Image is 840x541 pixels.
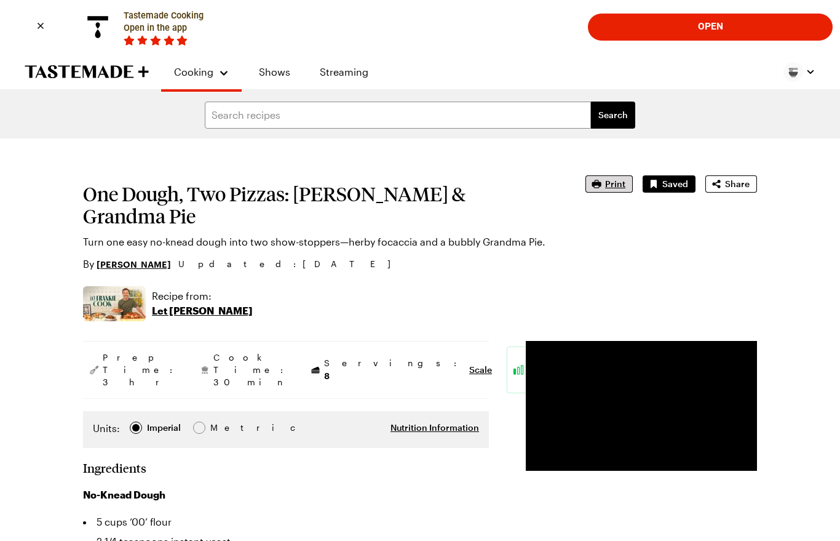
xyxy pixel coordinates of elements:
p: Let [PERSON_NAME] [152,303,253,318]
a: Shows [247,55,303,89]
img: Profile picture [783,62,803,82]
button: Print [585,175,633,193]
button: filters [591,102,635,129]
a: Recipe from:Let [PERSON_NAME] [152,289,253,318]
span: Tastemade Cooking [124,10,204,21]
button: Share [705,175,757,193]
label: Units: [93,421,120,436]
span: Cook Time: 30 min [213,351,290,388]
h2: Ingredients [83,460,146,475]
img: App logo [79,9,116,46]
video-js: Video Player [526,341,757,471]
button: Open [595,14,825,40]
span: Prep Time: 3 hr [103,351,179,388]
span: Open in the app [124,23,187,33]
p: By [83,257,171,271]
span: Print [605,178,625,190]
span: Saved [662,178,688,190]
a: Streaming [307,55,381,89]
div: Metric [210,421,236,435]
li: 5 cups ‘00’ flour [83,512,489,532]
div: Rating:5 stars [124,35,190,46]
button: Scale [469,364,492,376]
span: Search [598,109,628,121]
div: Imperial Metric [93,421,236,438]
p: Turn one easy no-knead dough into two show-stoppers—herby focaccia and a bubbly Grandma Pie. [83,234,551,249]
h3: No-Knead Dough [83,487,489,502]
div: Close banner [33,18,49,34]
button: Profile picture [783,62,815,82]
span: 8 [324,369,330,381]
span: Servings: [324,357,463,382]
a: To Tastemade Home Page [25,65,149,79]
button: Cooking [173,60,229,84]
input: Search recipes [205,102,591,129]
h1: One Dough, Two Pizzas: [PERSON_NAME] & Grandma Pie [83,183,551,227]
button: Nutrition Information [390,422,479,434]
span: Imperial [147,421,182,435]
span: Cooking [174,66,213,78]
span: Updated : [DATE] [178,257,403,271]
p: Recipe from: [152,289,253,303]
div: Imperial [147,421,181,435]
span: Metric [210,421,237,435]
a: [PERSON_NAME] [97,257,171,271]
button: Unsave Recipe [643,175,695,193]
img: Show where recipe is used [83,286,146,321]
span: Share [725,178,750,190]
